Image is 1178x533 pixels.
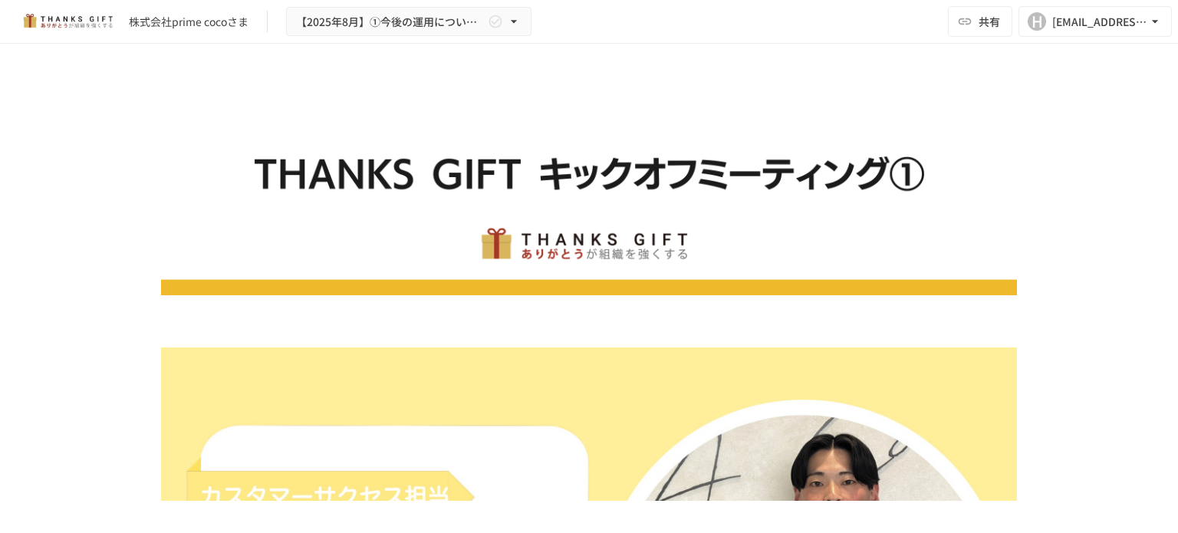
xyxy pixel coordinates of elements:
div: H [1028,12,1046,31]
img: mMP1OxWUAhQbsRWCurg7vIHe5HqDpP7qZo7fRoNLXQh [18,9,117,34]
img: G0WxmcJ0THrQxNO0XY7PBNzv3AFOxoYAtgSyvpL7cek [161,81,1017,295]
button: H[EMAIL_ADDRESS][DOMAIN_NAME] [1018,6,1172,37]
div: 株式会社prime cocoさま [129,14,248,30]
div: [EMAIL_ADDRESS][DOMAIN_NAME] [1052,12,1147,31]
span: 【2025年8月】①今後の運用についてのご案内/THANKS GIFTキックオフMTG [296,12,485,31]
button: 【2025年8月】①今後の運用についてのご案内/THANKS GIFTキックオフMTG [286,7,531,37]
button: 共有 [948,6,1012,37]
span: 共有 [979,13,1000,30]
